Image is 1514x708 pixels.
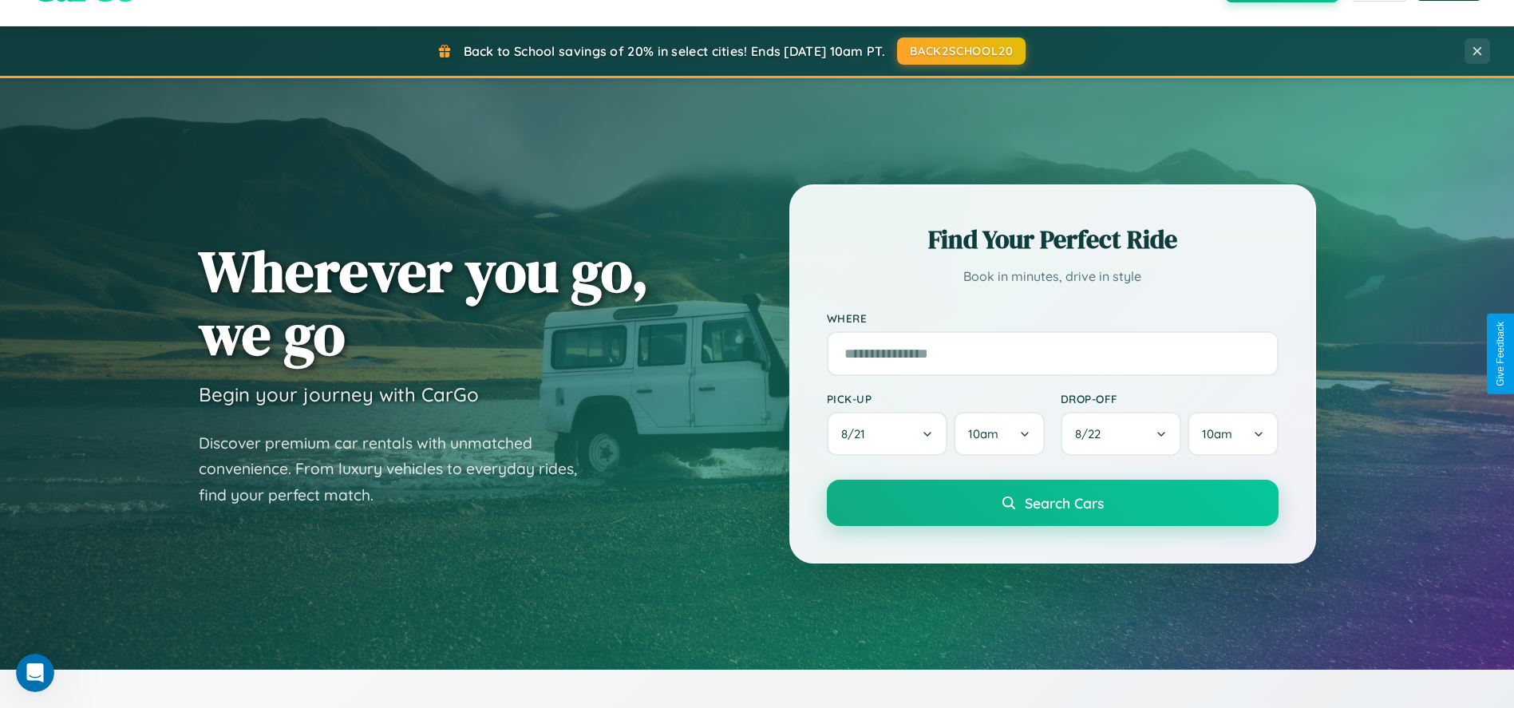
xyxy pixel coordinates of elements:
label: Drop-off [1061,392,1279,405]
button: 8/22 [1061,412,1182,456]
iframe: Intercom live chat [16,654,54,692]
h2: Find Your Perfect Ride [827,222,1279,257]
span: 10am [1202,426,1232,441]
span: 10am [968,426,998,441]
h1: Wherever you go, we go [199,239,649,366]
button: BACK2SCHOOL20 [897,38,1026,65]
button: Search Cars [827,480,1279,526]
button: 10am [954,412,1044,456]
span: 8 / 22 [1075,426,1109,441]
label: Pick-up [827,392,1045,405]
span: 8 / 21 [841,426,873,441]
p: Book in minutes, drive in style [827,265,1279,288]
span: Search Cars [1025,494,1104,512]
span: Back to School savings of 20% in select cities! Ends [DATE] 10am PT. [464,43,885,59]
p: Discover premium car rentals with unmatched convenience. From luxury vehicles to everyday rides, ... [199,430,598,508]
button: 8/21 [827,412,948,456]
button: 10am [1188,412,1278,456]
label: Where [827,311,1279,325]
h3: Begin your journey with CarGo [199,382,479,406]
div: Give Feedback [1495,322,1506,386]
